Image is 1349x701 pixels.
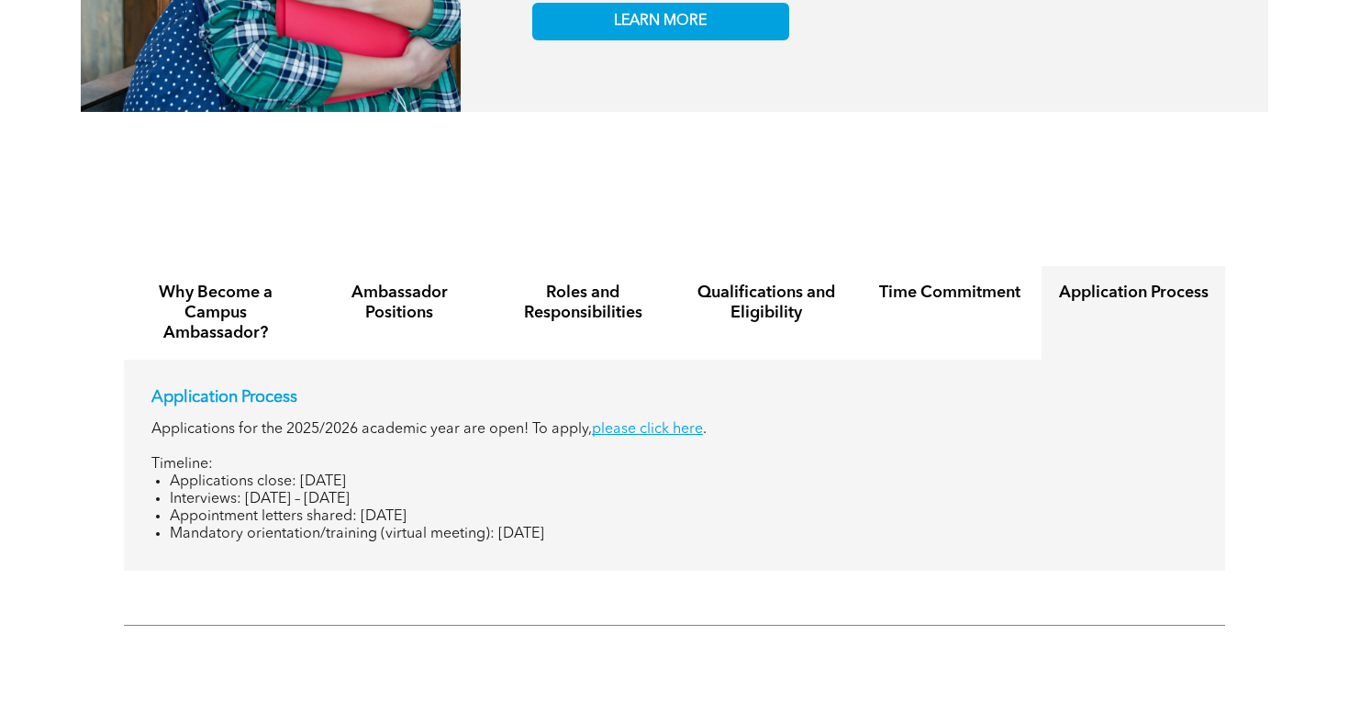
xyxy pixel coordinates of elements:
li: Applications close: [DATE] [170,473,1198,491]
p: Application Process [151,387,1198,407]
h4: Application Process [1058,283,1209,303]
li: Mandatory orientation/training (virtual meeting): [DATE] [170,526,1198,543]
p: Timeline: [151,456,1198,473]
h4: Qualifications and Eligibility [691,283,842,323]
h4: Ambassador Positions [324,283,474,323]
p: Applications for the 2025/2026 academic year are open! To apply, . [151,421,1198,439]
span: LEARN MORE [614,13,707,30]
a: please click here [592,422,703,437]
li: Appointment letters shared: [DATE] [170,508,1198,526]
h4: Roles and Responsibilities [507,283,658,323]
a: LEARN MORE [532,3,789,40]
li: Interviews: [DATE] – [DATE] [170,491,1198,508]
h4: Time Commitment [875,283,1025,303]
h4: Why Become a Campus Ambassador? [140,283,291,343]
